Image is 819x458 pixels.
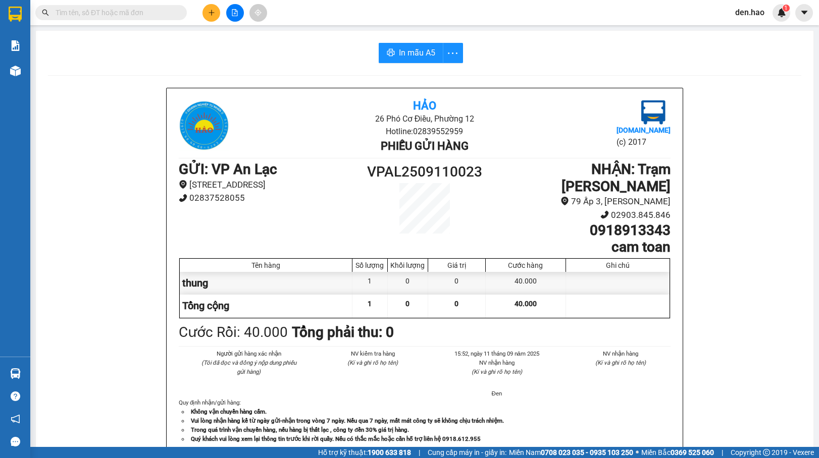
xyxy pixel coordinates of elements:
[405,300,409,308] span: 0
[509,447,633,458] span: Miền Nam
[617,136,671,148] li: (c) 2017
[56,7,175,18] input: Tìm tên, số ĐT hoặc mã đơn
[191,417,504,424] strong: Vui lòng nhận hàng kể từ ngày gửi-nhận trong vòng 7 ngày. Nếu qua 7 ngày, mất mát công ty sẽ khôn...
[42,9,49,16] span: search
[352,272,388,295] div: 1
[201,359,296,375] i: (Tôi đã đọc và đồng ý nộp dung phiếu gửi hàng)
[727,6,773,19] span: den.hao
[486,195,671,208] li: 79 Ấp 3, [PERSON_NAME]
[641,447,714,458] span: Miền Bắc
[443,47,463,60] span: more
[249,4,267,22] button: aim
[569,261,667,269] div: Ghi chú
[379,43,443,63] button: printerIn mẫu A5
[261,112,588,125] li: 26 Phó Cơ Điều, Phường 12
[560,197,569,205] span: environment
[486,222,671,239] h1: 0918913343
[199,349,299,358] li: Người gửi hàng xác nhận
[795,4,813,22] button: caret-down
[9,7,22,22] img: logo-vxr
[763,449,770,456] span: copyright
[179,180,187,189] span: environment
[443,43,463,63] button: more
[318,447,411,458] span: Hỗ trợ kỹ thuật:
[413,99,436,112] b: Hảo
[179,321,288,343] div: Cước Rồi : 40.000
[600,210,609,219] span: phone
[671,448,714,456] strong: 0369 525 060
[447,389,547,398] li: Đen
[10,40,21,51] img: solution-icon
[254,9,262,16] span: aim
[323,349,423,358] li: NV kiểm tra hàng
[595,359,646,366] i: (Kí và ghi rõ họ tên)
[180,272,352,295] div: thung
[368,448,411,456] strong: 1900 633 818
[722,447,723,458] span: |
[179,191,363,205] li: 02837528055
[261,125,588,138] li: Hotline: 02839552959
[515,300,537,308] span: 40.000
[636,450,639,454] span: ⚪️
[561,161,671,195] b: NHẬN : Trạm [PERSON_NAME]
[486,208,671,222] li: 02903.845.846
[11,437,20,446] span: message
[191,435,481,442] strong: Quý khách vui lòng xem lại thông tin trước khi rời quầy. Nếu có thắc mắc hoặc cần hỗ trợ liên hệ ...
[488,261,563,269] div: Cước hàng
[179,100,229,151] img: logo.jpg
[355,261,385,269] div: Số lượng
[179,194,187,202] span: phone
[292,324,394,340] b: Tổng phải thu: 0
[777,8,786,17] img: icon-new-feature
[454,300,458,308] span: 0
[363,161,486,183] h1: VPAL2509110023
[191,426,409,433] strong: Trong quá trình vận chuyển hàng, nếu hàng bị thất lạc , công ty đền 30% giá trị hàng.
[179,398,671,443] div: Quy định nhận/gửi hàng :
[419,447,420,458] span: |
[617,126,671,134] b: [DOMAIN_NAME]
[191,408,267,415] strong: Không vận chuyển hàng cấm.
[388,272,428,295] div: 0
[231,9,238,16] span: file-add
[428,447,506,458] span: Cung cấp máy in - giấy in:
[472,368,522,375] i: (Kí và ghi rõ họ tên)
[202,4,220,22] button: plus
[486,272,566,295] div: 40.000
[11,391,20,401] span: question-circle
[447,349,547,358] li: 15:52, ngày 11 tháng 09 năm 2025
[381,140,469,152] b: Phiếu gửi hàng
[399,46,435,59] span: In mẫu A5
[11,414,20,424] span: notification
[431,261,483,269] div: Giá trị
[387,48,395,58] span: printer
[10,66,21,76] img: warehouse-icon
[347,359,398,366] i: (Kí và ghi rõ họ tên)
[390,261,425,269] div: Khối lượng
[447,358,547,367] li: NV nhận hàng
[182,300,229,312] span: Tổng cộng
[208,9,215,16] span: plus
[179,178,363,192] li: [STREET_ADDRESS]
[784,5,788,12] span: 1
[368,300,372,308] span: 1
[571,349,671,358] li: NV nhận hàng
[226,4,244,22] button: file-add
[179,161,277,178] b: GỬI : VP An Lạc
[182,261,349,269] div: Tên hàng
[641,100,666,125] img: logo.jpg
[428,272,486,295] div: 0
[800,8,809,17] span: caret-down
[486,239,671,256] h1: cam toan
[783,5,790,12] sup: 1
[541,448,633,456] strong: 0708 023 035 - 0935 103 250
[10,368,21,379] img: warehouse-icon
